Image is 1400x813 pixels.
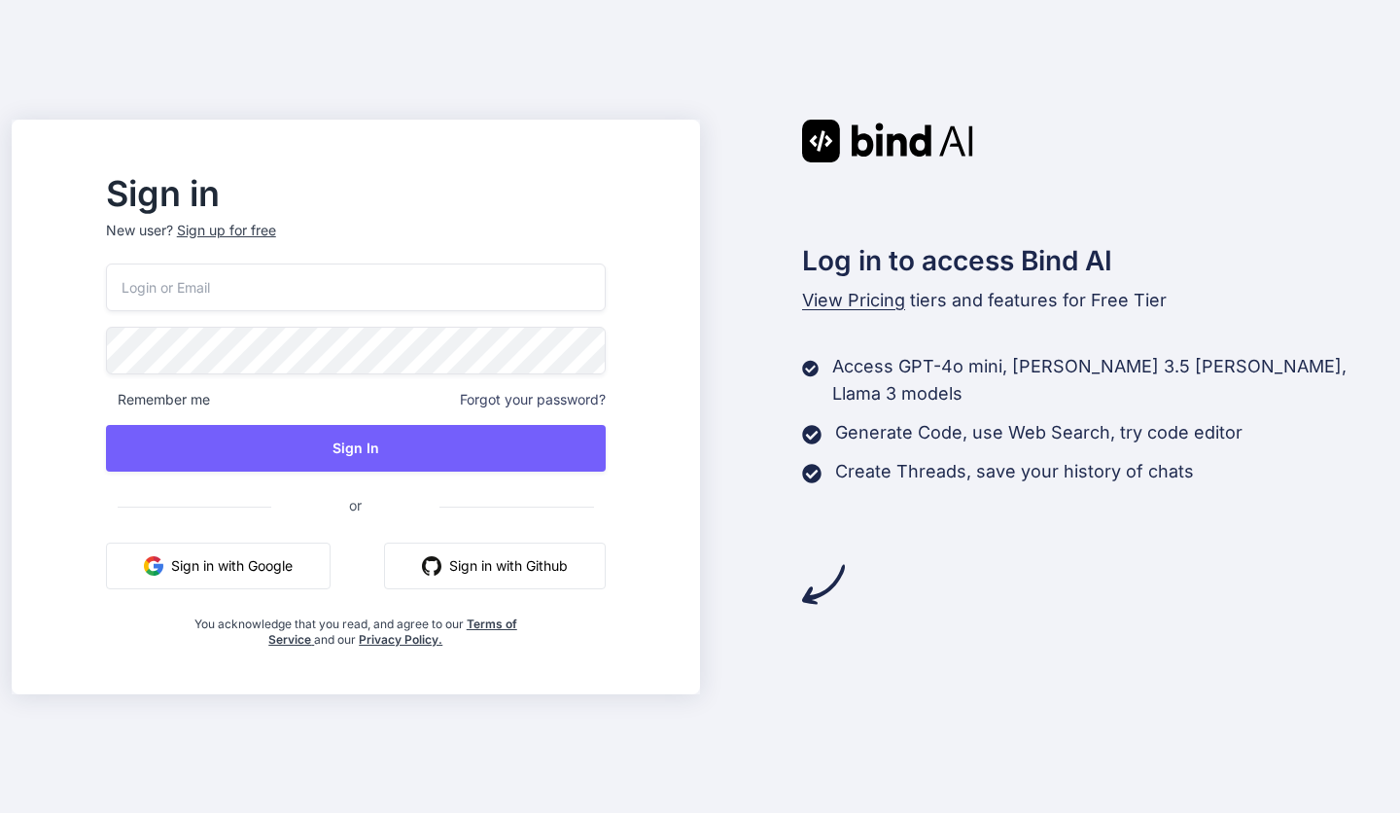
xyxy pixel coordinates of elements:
[144,556,163,576] img: google
[268,617,517,647] a: Terms of Service
[106,390,210,409] span: Remember me
[177,221,276,240] div: Sign up for free
[802,287,1389,314] p: tiers and features for Free Tier
[802,563,845,606] img: arrow
[835,419,1242,446] p: Generate Code, use Web Search, try code editor
[384,543,606,589] button: Sign in with Github
[189,605,522,648] div: You acknowledge that you read, and agree to our and our
[106,264,606,311] input: Login or Email
[802,120,973,162] img: Bind AI logo
[422,556,441,576] img: github
[359,632,442,647] a: Privacy Policy.
[106,425,606,472] button: Sign In
[271,481,439,529] span: or
[802,240,1389,281] h2: Log in to access Bind AI
[106,543,331,589] button: Sign in with Google
[460,390,606,409] span: Forgot your password?
[832,353,1388,407] p: Access GPT-4o mini, [PERSON_NAME] 3.5 [PERSON_NAME], Llama 3 models
[835,458,1194,485] p: Create Threads, save your history of chats
[106,178,606,209] h2: Sign in
[802,290,905,310] span: View Pricing
[106,221,606,264] p: New user?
